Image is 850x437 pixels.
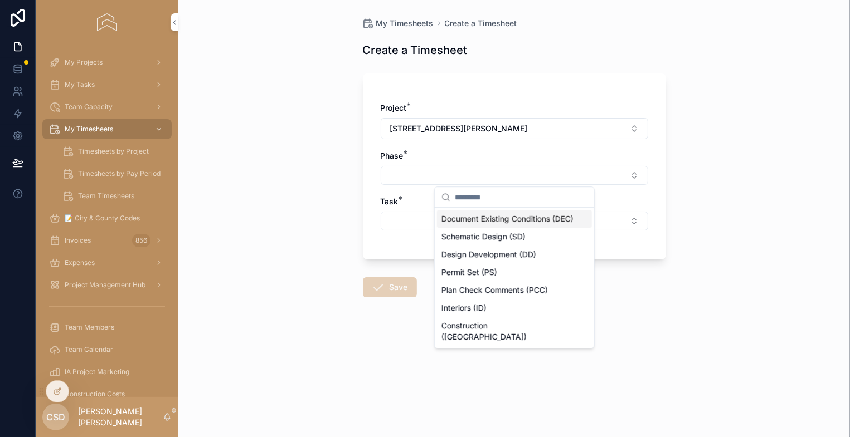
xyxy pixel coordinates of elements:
span: Permit Set (PS) [441,267,497,278]
span: 📝 City & County Codes [65,214,140,223]
span: Construction Costs [65,390,125,399]
span: Plan Check Comments (PCC) [441,284,548,296]
button: Select Button [381,166,648,185]
span: CSD [46,410,65,424]
a: Team Timesheets [56,186,172,206]
a: My Projects [42,52,172,72]
button: Select Button [381,118,648,139]
span: My Timesheets [376,18,434,29]
a: Project Management Hub [42,275,172,295]
a: Team Calendar [42,340,172,360]
span: My Projects [65,58,103,67]
span: Team Timesheets [78,192,134,200]
span: Design Development (DD) [441,249,536,260]
p: [PERSON_NAME] [PERSON_NAME] [78,406,163,428]
span: [STREET_ADDRESS][PERSON_NAME] [390,123,528,134]
span: Construction ([GEOGRAPHIC_DATA]) [441,320,574,342]
span: Team Capacity [65,102,113,111]
h1: Create a Timesheet [363,42,468,58]
span: Project Management Hub [65,281,145,289]
span: Timesheets by Project [78,147,149,156]
span: Schematic Design (SD) [441,231,526,242]
a: Team Capacity [42,97,172,117]
a: Timesheets by Project [56,141,172,161]
span: Document Existing Conditions (DEC) [441,213,574,224]
a: Expenses [42,253,172,273]
a: Team Members [42,317,172,337]
a: IA Project Marketing [42,362,172,382]
span: Project [381,103,407,112]
div: Suggestions [435,208,594,348]
span: My Tasks [65,80,95,89]
span: Phase [381,151,404,160]
a: Create a Timesheet [445,18,517,29]
span: Interiors (ID) [441,302,487,313]
span: Team Calendar [65,345,113,354]
div: scrollable content [36,45,178,397]
span: Task [381,197,399,206]
div: 856 [132,234,150,247]
img: App logo [97,13,116,31]
span: Timesheets by Pay Period [78,169,161,178]
a: My Timesheets [42,119,172,139]
span: Team Members [65,323,114,332]
a: Invoices856 [42,230,172,251]
a: 📝 City & County Codes [42,208,172,228]
a: My Timesheets [363,18,434,29]
span: My Timesheets [65,125,113,134]
a: Construction Costs [42,384,172,404]
span: IA Project Marketing [65,367,129,376]
span: Expenses [65,258,95,267]
a: Timesheets by Pay Period [56,164,172,184]
button: Select Button [381,212,648,230]
a: My Tasks [42,75,172,95]
span: Invoices [65,236,91,245]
